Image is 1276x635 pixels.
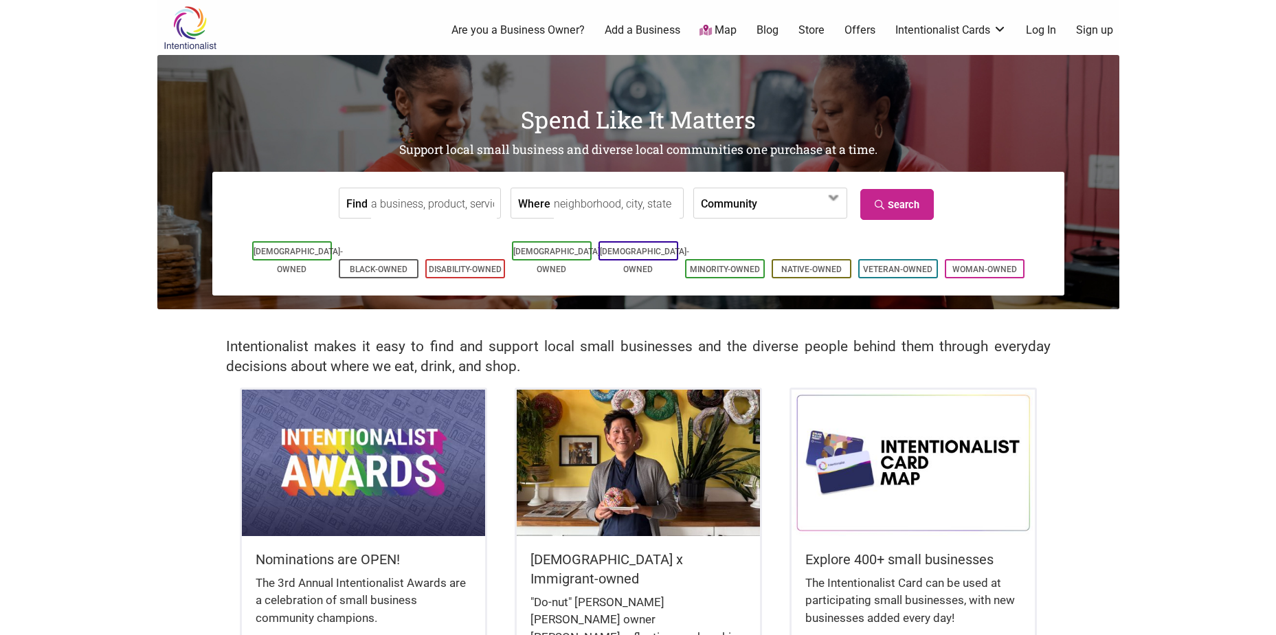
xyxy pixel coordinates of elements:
[513,247,603,274] a: [DEMOGRAPHIC_DATA]-Owned
[530,550,746,588] h5: [DEMOGRAPHIC_DATA] x Immigrant-owned
[952,265,1017,274] a: Woman-Owned
[157,142,1119,159] h2: Support local small business and diverse local communities one purchase at a time.
[350,265,407,274] a: Black-Owned
[256,550,471,569] h5: Nominations are OPEN!
[690,265,760,274] a: Minority-Owned
[860,189,934,220] a: Search
[554,188,680,219] input: neighborhood, city, state
[518,188,550,218] label: Where
[254,247,343,274] a: [DEMOGRAPHIC_DATA]-Owned
[805,550,1021,569] h5: Explore 400+ small businesses
[600,247,689,274] a: [DEMOGRAPHIC_DATA]-Owned
[1026,23,1056,38] a: Log In
[699,23,737,38] a: Map
[798,23,825,38] a: Store
[844,23,875,38] a: Offers
[157,103,1119,136] h1: Spend Like It Matters
[371,188,497,219] input: a business, product, service
[605,23,680,38] a: Add a Business
[781,265,842,274] a: Native-Owned
[1076,23,1113,38] a: Sign up
[451,23,585,38] a: Are you a Business Owner?
[895,23,1007,38] a: Intentionalist Cards
[157,5,223,50] img: Intentionalist
[226,337,1051,377] h2: Intentionalist makes it easy to find and support local small businesses and the diverse people be...
[346,188,368,218] label: Find
[863,265,932,274] a: Veteran-Owned
[517,390,760,535] img: King Donuts - Hong Chhuor
[242,390,485,535] img: Intentionalist Awards
[701,188,757,218] label: Community
[429,265,502,274] a: Disability-Owned
[792,390,1035,535] img: Intentionalist Card Map
[757,23,779,38] a: Blog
